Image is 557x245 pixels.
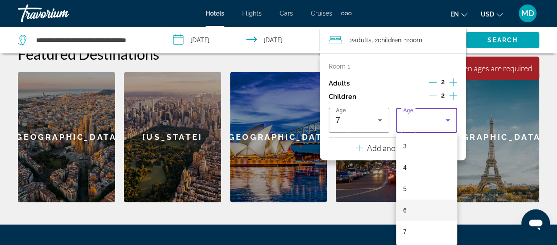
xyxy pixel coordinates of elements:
[403,184,407,194] span: 5
[396,178,457,200] mat-option: 5 years old
[396,221,457,242] mat-option: 7 years old
[403,205,407,216] span: 6
[396,200,457,221] mat-option: 6 years old
[396,157,457,178] mat-option: 4 years old
[521,209,550,238] iframe: Кнопка запуска окна обмена сообщениями
[396,135,457,157] mat-option: 3 years old
[403,226,407,237] span: 7
[403,141,407,151] span: 3
[403,162,407,173] span: 4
